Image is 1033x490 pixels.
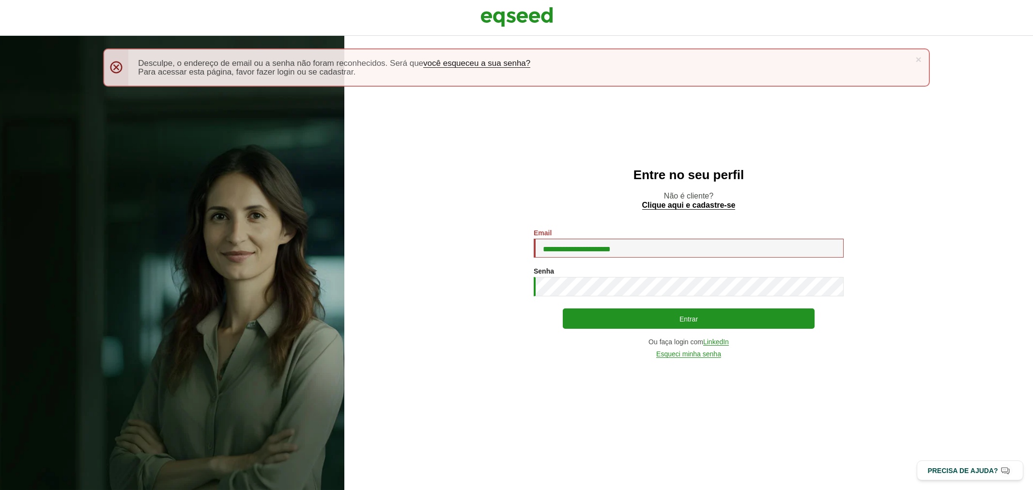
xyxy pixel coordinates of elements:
a: Esqueci minha senha [656,351,721,358]
li: Desculpe, o endereço de email ou a senha não foram reconhecidos. Será que [138,59,909,68]
li: Para acessar esta página, favor fazer login ou se cadastrar. [138,68,909,76]
label: Email [534,230,552,236]
a: × [915,54,921,64]
h2: Entre no seu perfil [364,168,1014,182]
label: Senha [534,268,554,275]
p: Não é cliente? [364,191,1014,210]
img: EqSeed Logo [480,5,553,29]
div: Ou faça login com [534,338,844,346]
a: Clique aqui e cadastre-se [642,201,736,210]
a: LinkedIn [703,338,729,346]
button: Entrar [563,308,815,329]
a: você esqueceu a sua senha? [423,59,530,68]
